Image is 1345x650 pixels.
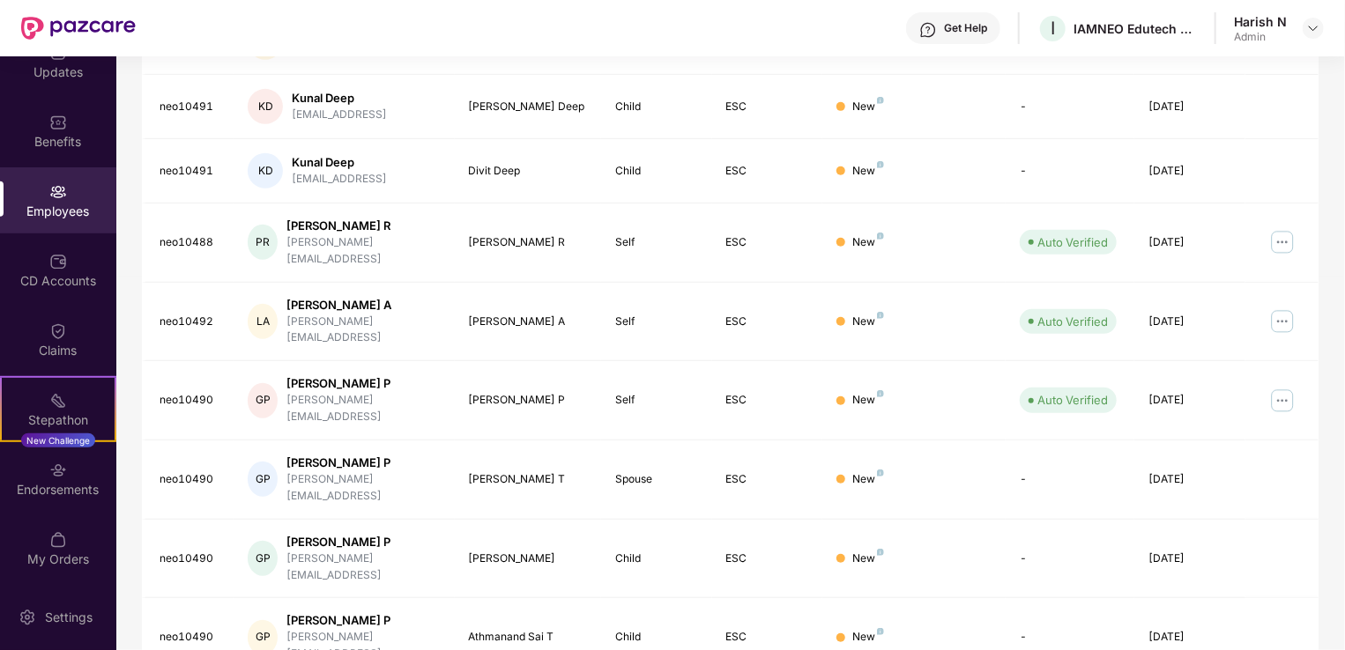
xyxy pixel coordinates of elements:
[1051,18,1055,39] span: I
[160,471,219,488] div: neo10490
[469,163,588,180] div: Divit Deep
[1006,139,1134,203] td: -
[49,462,67,479] img: svg+xml;base64,PHN2ZyBpZD0iRW5kb3JzZW1lbnRzIiB4bWxucz0iaHR0cDovL3d3dy53My5vcmcvMjAwMC9zdmciIHdpZH...
[286,534,441,550] div: [PERSON_NAME] P
[615,629,697,646] div: Child
[160,392,219,409] div: neo10490
[852,314,884,330] div: New
[248,462,278,497] div: GP
[49,392,67,410] img: svg+xml;base64,PHN2ZyB4bWxucz0iaHR0cDovL3d3dy53My5vcmcvMjAwMC9zdmciIHdpZHRoPSIyMSIgaGVpZ2h0PSIyMC...
[1268,307,1297,336] img: manageButton
[292,171,387,188] div: [EMAIL_ADDRESS]
[615,234,697,251] div: Self
[286,375,441,392] div: [PERSON_NAME] P
[286,550,441,584] div: [PERSON_NAME][EMAIL_ADDRESS]
[1148,234,1230,251] div: [DATE]
[286,218,441,234] div: [PERSON_NAME] R
[49,531,67,549] img: svg+xml;base64,PHN2ZyBpZD0iTXlfT3JkZXJzIiBkYXRhLW5hbWU9Ik15IE9yZGVycyIgeG1sbnM9Imh0dHA6Ly93d3cudz...
[21,17,136,40] img: New Pazcare Logo
[726,314,808,330] div: ESC
[49,183,67,201] img: svg+xml;base64,PHN2ZyBpZD0iRW1wbG95ZWVzIiB4bWxucz0iaHR0cDovL3d3dy53My5vcmcvMjAwMC9zdmciIHdpZHRoPS...
[248,89,283,124] div: KD
[248,304,278,339] div: LA
[1268,387,1297,415] img: manageButton
[1306,21,1320,35] img: svg+xml;base64,PHN2ZyBpZD0iRHJvcGRvd24tMzJ4MzIiIHhtbG5zPSJodHRwOi8vd3d3LnczLm9yZy8yMDAwL3N2ZyIgd2...
[19,609,36,626] img: svg+xml;base64,PHN2ZyBpZD0iU2V0dGluZy0yMHgyMCIgeG1sbnM9Imh0dHA6Ly93d3cudzMub3JnLzIwMDAvc3ZnIiB3aW...
[726,471,808,488] div: ESC
[248,153,283,188] div: KD
[1148,99,1230,115] div: [DATE]
[1006,520,1134,599] td: -
[852,234,884,251] div: New
[469,314,588,330] div: [PERSON_NAME] A
[726,550,808,567] div: ESC
[877,97,884,104] img: svg+xml;base64,PHN2ZyB4bWxucz0iaHR0cDovL3d3dy53My5vcmcvMjAwMC9zdmciIHdpZHRoPSI4IiBoZWlnaHQ9IjgiIH...
[726,234,808,251] div: ESC
[1148,392,1230,409] div: [DATE]
[160,629,219,646] div: neo10490
[852,163,884,180] div: New
[469,99,588,115] div: [PERSON_NAME] Deep
[877,390,884,397] img: svg+xml;base64,PHN2ZyB4bWxucz0iaHR0cDovL3d3dy53My5vcmcvMjAwMC9zdmciIHdpZHRoPSI4IiBoZWlnaHQ9IjgiIH...
[615,314,697,330] div: Self
[49,253,67,270] img: svg+xml;base64,PHN2ZyBpZD0iQ0RfQWNjb3VudHMiIGRhdGEtbmFtZT0iQ0QgQWNjb3VudHMiIHhtbG5zPSJodHRwOi8vd3...
[292,107,387,123] div: [EMAIL_ADDRESS]
[286,612,441,629] div: [PERSON_NAME] P
[1006,440,1134,520] td: -
[160,163,219,180] div: neo10491
[1074,20,1197,37] div: IAMNEO Edutech Private Limited
[1234,30,1287,44] div: Admin
[877,312,884,319] img: svg+xml;base64,PHN2ZyB4bWxucz0iaHR0cDovL3d3dy53My5vcmcvMjAwMC9zdmciIHdpZHRoPSI4IiBoZWlnaHQ9IjgiIH...
[160,314,219,330] div: neo10492
[21,433,95,447] div: New Challenge
[248,541,278,576] div: GP
[292,90,387,107] div: Kunal Deep
[1148,550,1230,567] div: [DATE]
[852,629,884,646] div: New
[615,163,697,180] div: Child
[1037,313,1108,330] div: Auto Verified
[286,314,441,347] div: [PERSON_NAME][EMAIL_ADDRESS]
[1234,13,1287,30] div: Harish N
[469,392,588,409] div: [PERSON_NAME] P
[877,233,884,240] img: svg+xml;base64,PHN2ZyB4bWxucz0iaHR0cDovL3d3dy53My5vcmcvMjAwMC9zdmciIHdpZHRoPSI4IiBoZWlnaHQ9IjgiIH...
[852,471,884,488] div: New
[469,550,588,567] div: [PERSON_NAME]
[40,609,98,626] div: Settings
[877,469,884,476] img: svg+xml;base64,PHN2ZyB4bWxucz0iaHR0cDovL3d3dy53My5vcmcvMjAwMC9zdmciIHdpZHRoPSI4IiBoZWlnaHQ9IjgiIH...
[49,322,67,340] img: svg+xml;base64,PHN2ZyBpZD0iQ2xhaW0iIHhtbG5zPSJodHRwOi8vd3d3LnczLm9yZy8yMDAwL3N2ZyIgd2lkdGg9IjIwIi...
[615,392,697,409] div: Self
[852,99,884,115] div: New
[726,99,808,115] div: ESC
[919,21,937,39] img: svg+xml;base64,PHN2ZyBpZD0iSGVscC0zMngzMiIgeG1sbnM9Imh0dHA6Ly93d3cudzMub3JnLzIwMDAvc3ZnIiB3aWR0aD...
[852,550,884,567] div: New
[286,454,441,471] div: [PERSON_NAME] P
[1037,233,1108,251] div: Auto Verified
[877,628,884,635] img: svg+xml;base64,PHN2ZyB4bWxucz0iaHR0cDovL3d3dy53My5vcmcvMjAwMC9zdmciIHdpZHRoPSI4IiBoZWlnaHQ9IjgiIH...
[877,161,884,168] img: svg+xml;base64,PHN2ZyB4bWxucz0iaHR0cDovL3d3dy53My5vcmcvMjAwMC9zdmciIHdpZHRoPSI4IiBoZWlnaHQ9IjgiIH...
[286,471,441,505] div: [PERSON_NAME][EMAIL_ADDRESS]
[160,99,219,115] div: neo10491
[726,629,808,646] div: ESC
[469,234,588,251] div: [PERSON_NAME] R
[1148,314,1230,330] div: [DATE]
[726,392,808,409] div: ESC
[1148,163,1230,180] div: [DATE]
[852,392,884,409] div: New
[1268,228,1297,256] img: manageButton
[292,154,387,171] div: Kunal Deep
[286,234,441,268] div: [PERSON_NAME][EMAIL_ADDRESS]
[726,163,808,180] div: ESC
[469,629,588,646] div: Athmanand Sai T
[2,411,115,429] div: Stepathon
[160,550,219,567] div: neo10490
[286,392,441,425] div: [PERSON_NAME][EMAIL_ADDRESS]
[160,234,219,251] div: neo10488
[286,297,441,314] div: [PERSON_NAME] A
[615,550,697,567] div: Child
[1037,391,1108,409] div: Auto Verified
[1148,629,1230,646] div: [DATE]
[877,549,884,556] img: svg+xml;base64,PHN2ZyB4bWxucz0iaHR0cDovL3d3dy53My5vcmcvMjAwMC9zdmciIHdpZHRoPSI4IiBoZWlnaHQ9IjgiIH...
[248,225,278,260] div: PR
[248,383,278,418] div: GP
